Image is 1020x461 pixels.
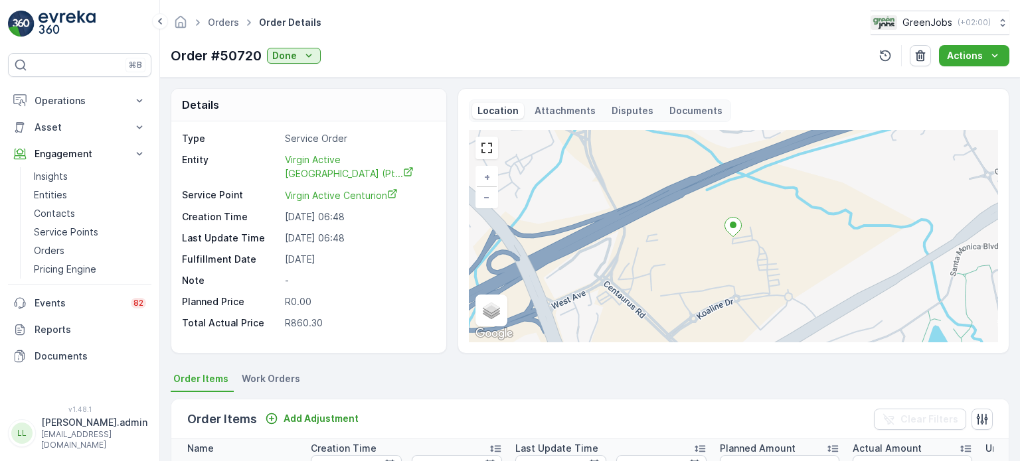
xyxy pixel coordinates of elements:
a: Zoom Out [477,187,497,207]
p: [DATE] 06:48 [285,231,432,245]
img: logo_light-DOdMpM7g.png [39,11,96,37]
p: Order #50720 [171,46,262,66]
p: Documents [35,350,146,363]
p: Documents [669,104,722,117]
button: Actions [939,45,1009,66]
img: Green_Jobs_Logo.png [871,15,897,30]
button: GreenJobs(+02:00) [871,11,1009,34]
p: Last Update Time [515,442,598,455]
p: Details [182,97,219,113]
a: Documents [8,343,151,369]
p: Pricing Engine [34,263,96,276]
p: ( +02:00 ) [958,17,991,28]
a: Open this area in Google Maps (opens a new window) [472,325,516,342]
p: Contacts [34,207,75,220]
span: R0.00 [285,296,311,307]
p: [EMAIL_ADDRESS][DOMAIN_NAME] [41,429,147,450]
p: Engagement [35,147,125,161]
p: Add Adjustment [284,412,359,425]
p: Insights [34,170,68,183]
a: Insights [29,167,151,186]
button: LL[PERSON_NAME].admin[EMAIL_ADDRESS][DOMAIN_NAME] [8,416,151,450]
a: Pricing Engine [29,260,151,279]
p: Creation Time [311,442,377,455]
button: Operations [8,88,151,114]
p: Orders [34,244,64,257]
p: Disputes [612,104,653,117]
p: Clear Filters [900,413,958,426]
a: Events82 [8,290,151,316]
p: Entity [182,153,280,180]
button: Asset [8,114,151,141]
a: Entities [29,186,151,204]
p: Note [182,274,280,287]
p: Service Order [285,132,432,145]
span: Order Details [256,16,324,29]
a: Service Points [29,223,151,241]
p: Done [272,49,297,62]
span: + [484,171,490,182]
div: LL [11,423,33,444]
p: Attachments [535,104,596,117]
p: Actions [947,49,983,62]
button: Engagement [8,141,151,167]
p: 82 [133,298,143,308]
span: Order Items [173,372,228,385]
p: Actual Amount [853,442,922,455]
span: Work Orders [242,372,300,385]
a: Homepage [173,20,188,31]
p: Planned Amount [720,442,796,455]
p: Operations [35,94,125,107]
p: Service Points [34,226,98,239]
a: Contacts [29,204,151,223]
p: - [285,274,432,287]
p: Fulfillment Date [182,253,280,266]
button: Clear Filters [874,409,966,430]
span: Virgin Active [GEOGRAPHIC_DATA] (Pt... [285,154,414,179]
p: [DATE] [285,253,432,266]
p: Order Items [187,410,257,428]
a: Layers [477,296,506,325]
p: Service Point [182,188,280,202]
a: Zoom In [477,167,497,187]
p: ⌘B [129,60,142,70]
img: logo [8,11,35,37]
a: Orders [208,17,239,28]
a: View Fullscreen [477,138,497,158]
p: [DATE] 06:48 [285,210,432,224]
a: Reports [8,316,151,343]
a: Orders [29,241,151,260]
p: [PERSON_NAME].admin [41,416,147,429]
p: Last Update Time [182,231,280,245]
p: Location [477,104,519,117]
span: Virgin Active Centurion [285,190,398,201]
p: Events [35,296,123,310]
p: Reports [35,323,146,336]
a: Virgin Active Centurion [285,188,432,202]
p: Total Actual Price [182,316,264,330]
p: Planned Price [182,295,244,308]
p: Type [182,132,280,145]
p: GreenJobs [902,16,952,29]
a: Virgin Active South Africa (Pt... [285,153,414,180]
span: R860.30 [285,317,323,328]
p: Asset [35,121,125,134]
button: Add Adjustment [260,411,364,427]
span: v 1.48.1 [8,405,151,413]
img: Google [472,325,516,342]
button: Done [267,48,321,64]
p: Entities [34,188,67,202]
span: − [483,191,490,202]
p: Creation Time [182,210,280,224]
p: Name [187,442,214,455]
